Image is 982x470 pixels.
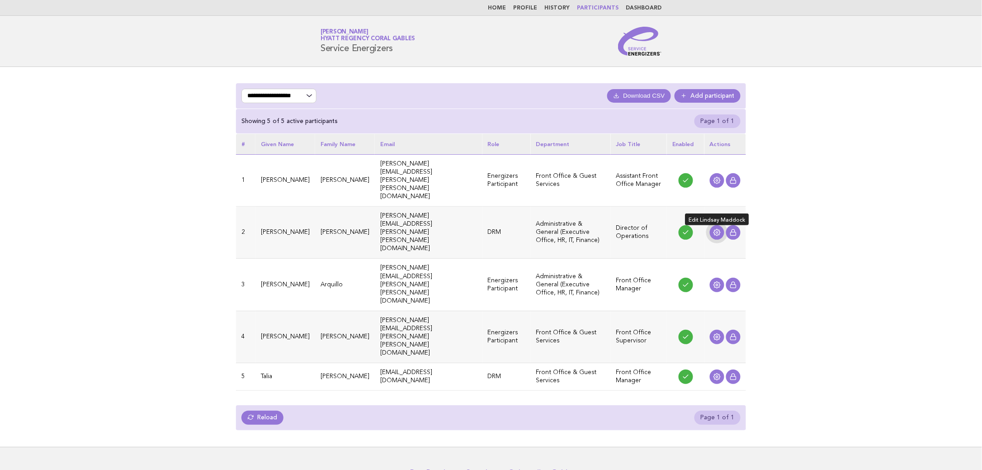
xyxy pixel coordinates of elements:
td: [PERSON_NAME] [315,207,375,259]
td: [PERSON_NAME][EMAIL_ADDRESS][PERSON_NAME][PERSON_NAME][DOMAIN_NAME] [375,207,482,259]
td: [PERSON_NAME] [315,311,375,363]
td: DRM [482,363,531,391]
td: Administrative & General (Executive Office, HR, IT, Finance) [531,259,611,311]
a: [PERSON_NAME]Hyatt Regency Coral Gables [321,29,415,42]
button: Download CSV [607,89,671,103]
td: Front Office & Guest Services [531,311,611,363]
a: Home [488,5,506,11]
td: Energizers Participant [482,259,531,311]
td: Assistant Front Office Manager [611,154,667,206]
h1: Service Energizers [321,29,415,53]
img: Service Energizers [618,27,661,56]
td: Front Office & Guest Services [531,363,611,391]
a: Participants [577,5,618,11]
th: Job Title [611,134,667,154]
td: 3 [236,259,255,311]
td: [PERSON_NAME] [255,311,315,363]
td: Administrative & General (Executive Office, HR, IT, Finance) [531,207,611,259]
td: Energizers Participant [482,154,531,206]
td: [PERSON_NAME] [255,207,315,259]
td: Front Office Supervisor [611,311,667,363]
a: Dashboard [626,5,661,11]
td: [PERSON_NAME][EMAIL_ADDRESS][PERSON_NAME][PERSON_NAME][DOMAIN_NAME] [375,311,482,363]
td: Front Office Manager [611,363,667,391]
th: Given name [255,134,315,154]
td: 1 [236,154,255,206]
th: Enabled [667,134,704,154]
a: Add participant [675,89,741,103]
td: 2 [236,207,255,259]
a: History [544,5,570,11]
td: Front Office Manager [611,259,667,311]
td: [EMAIL_ADDRESS][DOMAIN_NAME] [375,363,482,391]
th: Role [482,134,531,154]
th: # [236,134,255,154]
td: Director of Operations [611,207,667,259]
th: Family name [315,134,375,154]
td: DRM [482,207,531,259]
td: 4 [236,311,255,363]
td: [PERSON_NAME] [255,259,315,311]
td: Arquillo [315,259,375,311]
td: Front Office & Guest Services [531,154,611,206]
td: [PERSON_NAME][EMAIL_ADDRESS][PERSON_NAME][PERSON_NAME][DOMAIN_NAME] [375,259,482,311]
td: 5 [236,363,255,391]
td: [PERSON_NAME][EMAIL_ADDRESS][PERSON_NAME][PERSON_NAME][DOMAIN_NAME] [375,154,482,206]
td: [PERSON_NAME] [315,154,375,206]
th: Email [375,134,482,154]
td: Energizers Participant [482,311,531,363]
span: Hyatt Regency Coral Gables [321,36,415,42]
th: Department [531,134,611,154]
td: [PERSON_NAME] [255,154,315,206]
a: Profile [513,5,537,11]
td: Talia [255,363,315,391]
div: Showing 5 of 5 active participants [241,117,338,125]
td: [PERSON_NAME] [315,363,375,391]
a: Reload [241,411,283,424]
